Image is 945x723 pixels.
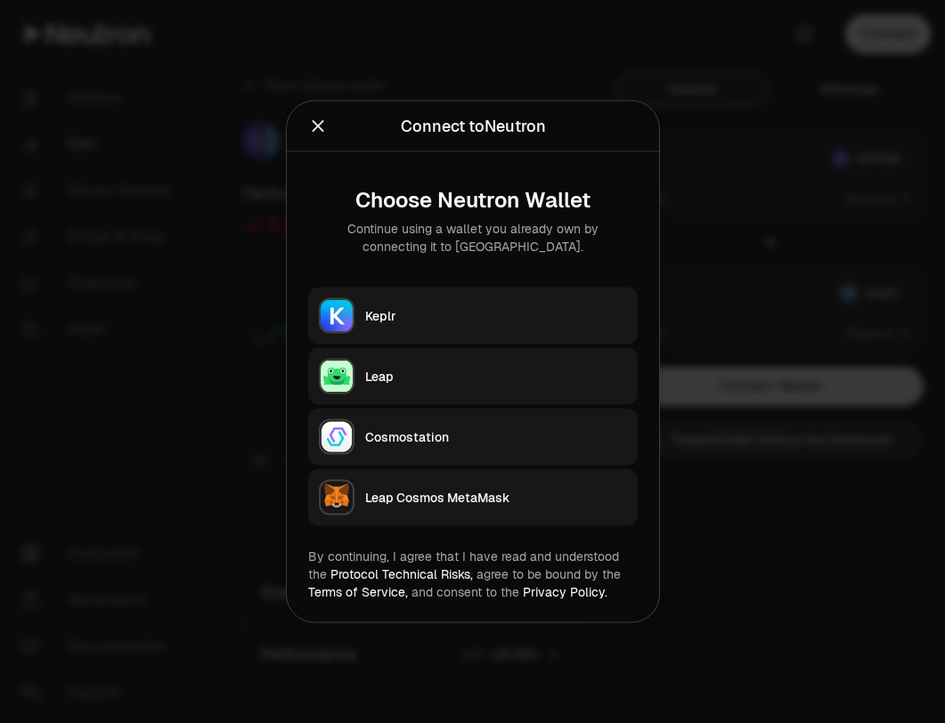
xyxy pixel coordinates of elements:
div: Leap Cosmos MetaMask [365,489,627,507]
div: Keplr [365,307,627,325]
button: Close [308,114,328,139]
a: Privacy Policy. [523,584,607,600]
a: Protocol Technical Risks, [330,566,473,582]
img: Cosmostation [321,421,353,453]
div: Connect to Neutron [400,114,545,139]
button: Leap Cosmos MetaMaskLeap Cosmos MetaMask [308,469,638,526]
img: Keplr [321,300,353,332]
button: LeapLeap [308,348,638,405]
div: Leap [365,368,627,386]
button: KeplrKeplr [308,288,638,345]
div: Cosmostation [365,428,627,446]
img: Leap [321,361,353,393]
a: Terms of Service, [308,584,408,600]
div: Choose Neutron Wallet [322,188,623,213]
div: Continue using a wallet you already own by connecting it to [GEOGRAPHIC_DATA]. [322,220,623,256]
img: Leap Cosmos MetaMask [321,482,353,514]
button: CosmostationCosmostation [308,409,638,466]
div: By continuing, I agree that I have read and understood the agree to be bound by the and consent t... [308,548,638,601]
